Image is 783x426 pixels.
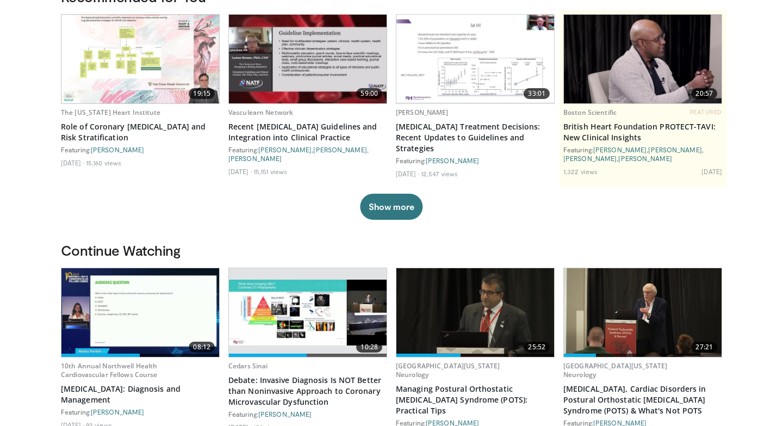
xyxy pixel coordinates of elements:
[396,384,555,416] a: Managing Postural Orthostatic [MEDICAL_DATA] Syndrome (POTS): Practical Tips
[228,167,252,176] li: [DATE]
[61,121,220,143] a: Role of Coronary [MEDICAL_DATA] and Risk Stratification
[524,342,550,353] span: 25:52
[356,342,382,353] span: 10:28
[690,108,722,116] span: FEATURED
[86,158,121,167] li: 15,160 views
[229,268,387,357] a: 10:28
[426,157,479,164] a: [PERSON_NAME]
[396,156,555,165] div: Featuring:
[61,158,84,167] li: [DATE]
[61,268,219,357] img: 6aa4789f-894e-4880-9cef-fdb5d42f1338.620x360_q85_upscale.jpg
[421,169,458,178] li: 12,547 views
[524,88,550,99] span: 33:01
[258,410,312,418] a: [PERSON_NAME]
[564,268,722,357] img: ac118610-d5a8-44d4-9e47-472249834aa5.620x360_q85_upscale.jpg
[356,88,382,99] span: 59:00
[228,121,387,143] a: Recent [MEDICAL_DATA] Guidelines and Integration into Clinical Practice
[564,15,722,103] img: 20bd0fbb-f16b-4abd-8bd0-1438f308da47.620x360_q85_upscale.jpg
[258,146,312,153] a: [PERSON_NAME]
[61,408,220,416] div: Featuring:
[228,361,268,371] a: Cedars Sinai
[396,15,554,103] a: 33:01
[563,361,667,379] a: [GEOGRAPHIC_DATA][US_STATE] Neurology
[396,15,554,103] img: 6f79f02c-3240-4454-8beb-49f61d478177.620x360_q85_upscale.jpg
[91,146,144,153] a: [PERSON_NAME]
[701,167,722,176] li: [DATE]
[396,361,500,379] a: [GEOGRAPHIC_DATA][US_STATE] Neurology
[228,155,282,162] a: [PERSON_NAME]
[61,15,219,103] a: 19:15
[228,375,387,408] a: Debate: Invasive Diagnosis Is NOT Better than Noninvasive Approach to Coronary Microvascular Dysf...
[61,361,157,379] a: 10th Annual Northwell Health Cardiovascular Fellows Course
[228,410,387,418] div: Featuring:
[61,145,220,154] div: Featuring:
[396,268,554,357] a: 25:52
[563,121,722,143] a: British Heart Foundation PROTECT-TAVI: New Clinical Insights
[61,242,722,259] h3: Continue Watching
[563,145,722,163] div: Featuring: , , ,
[229,15,387,103] a: 59:00
[61,268,219,357] a: 08:12
[360,194,422,220] button: Show more
[189,88,215,99] span: 19:15
[564,15,722,103] a: 20:57
[593,146,647,153] a: [PERSON_NAME]
[253,167,287,176] li: 15,151 views
[313,146,366,153] a: [PERSON_NAME]
[61,384,220,405] a: [MEDICAL_DATA]: Diagnosis and Management
[228,145,387,163] div: Featuring: , ,
[61,108,161,117] a: The [US_STATE] Heart Institute
[563,108,617,117] a: Boston Scientific
[691,88,717,99] span: 20:57
[61,15,219,103] img: 1efa8c99-7b8a-4ab5-a569-1c219ae7bd2c.620x360_q85_upscale.jpg
[396,268,554,357] img: 8450d090-50e8-4655-b10b-5f0cc1c9b405.620x360_q85_upscale.jpg
[564,268,722,357] a: 27:21
[396,108,449,117] a: [PERSON_NAME]
[648,146,701,153] a: [PERSON_NAME]
[396,121,555,154] a: [MEDICAL_DATA] Treatment Decisions: Recent Updates to Guidelines and Strategies
[189,342,215,353] span: 08:12
[691,342,717,353] span: 27:21
[396,169,419,178] li: [DATE]
[563,384,722,416] a: [MEDICAL_DATA], Cardiac Disorders in Postural Orthostatic [MEDICAL_DATA] Syndrome (POTS) & What's...
[563,167,598,176] li: 1,322 views
[618,155,672,162] a: [PERSON_NAME]
[91,408,144,416] a: [PERSON_NAME]
[229,280,387,346] img: f432edea-8ff0-48f4-a0aa-cc6c253732f5.620x360_q85_upscale.jpg
[229,15,387,103] img: 87825f19-cf4c-4b91-bba1-ce218758c6bb.620x360_q85_upscale.jpg
[228,108,293,117] a: Vasculearn Network
[563,155,617,162] a: [PERSON_NAME]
